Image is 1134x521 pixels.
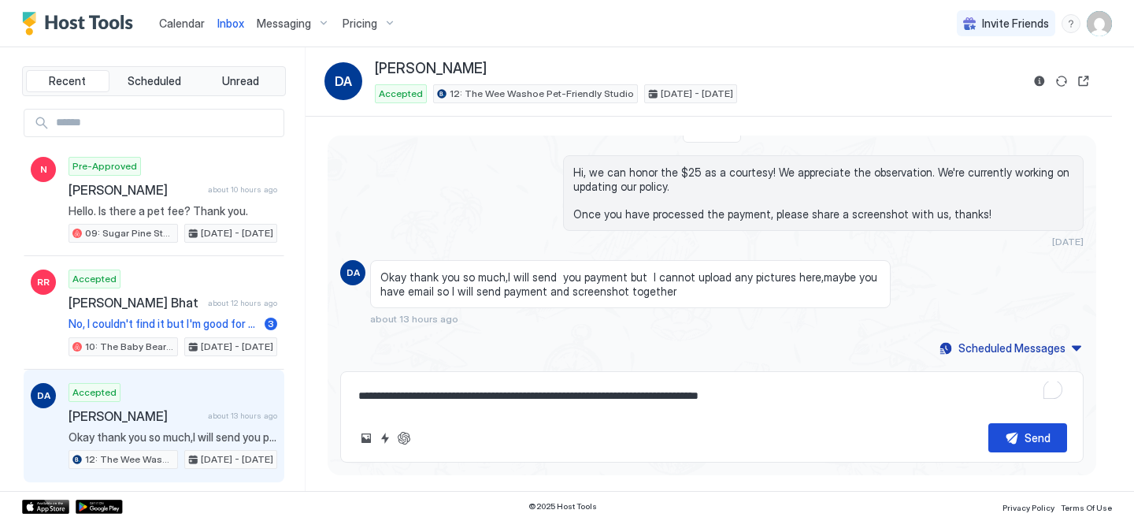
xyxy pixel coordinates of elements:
[201,340,273,354] span: [DATE] - [DATE]
[69,408,202,424] span: [PERSON_NAME]
[335,72,352,91] span: DA
[1061,498,1112,515] a: Terms Of Use
[1062,14,1080,33] div: menu
[1030,72,1049,91] button: Reservation information
[50,110,283,136] input: Input Field
[222,74,259,88] span: Unread
[346,266,360,280] span: DA
[22,66,286,96] div: tab-group
[69,430,277,445] span: Okay thank you so much,I will send you payment but I cannot upload any pictures here,maybe you ha...
[573,166,1073,221] span: Hi, we can honor the $25 as a courtesy! We appreciate the observation. We're currently working on...
[1061,503,1112,512] span: Terms Of Use
[72,272,117,286] span: Accepted
[357,381,1067,411] textarea: To enrich screen reader interactions, please activate Accessibility in Grammarly extension settings
[370,313,458,325] span: about 13 hours ago
[376,429,395,448] button: Quick reply
[201,452,273,467] span: [DATE] - [DATE]
[1052,72,1071,91] button: Sync reservation
[208,298,277,308] span: about 12 hours ago
[375,60,487,78] span: [PERSON_NAME]
[159,15,205,32] a: Calendar
[69,295,202,311] span: [PERSON_NAME] Bhat
[113,70,196,92] button: Scheduled
[208,184,277,195] span: about 10 hours ago
[1052,236,1084,247] span: [DATE]
[450,87,634,101] span: 12: The Wee Washoe Pet-Friendly Studio
[22,500,69,514] a: App Store
[128,74,181,88] span: Scheduled
[69,317,258,331] span: No, I couldn't find it but I'm good for now, thanks!
[1025,430,1051,446] div: Send
[937,337,1084,359] button: Scheduled Messages
[257,17,311,31] span: Messaging
[958,340,1065,356] div: Scheduled Messages
[49,74,86,88] span: Recent
[217,15,244,32] a: Inbox
[343,17,377,31] span: Pricing
[22,12,140,35] a: Host Tools Logo
[379,87,423,101] span: Accepted
[1074,72,1093,91] button: Open reservation
[201,226,273,240] span: [DATE] - [DATE]
[26,70,109,92] button: Recent
[69,204,277,218] span: Hello. Is there a pet fee? Thank you.
[72,159,137,173] span: Pre-Approved
[40,162,47,177] span: N
[37,275,50,289] span: RR
[72,385,117,400] span: Accepted
[380,270,880,298] span: Okay thank you so much,I will send you payment but I cannot upload any pictures here,maybe you ha...
[982,17,1049,31] span: Invite Friends
[198,70,282,92] button: Unread
[1087,11,1112,36] div: User profile
[1002,498,1054,515] a: Privacy Policy
[217,17,244,30] span: Inbox
[85,226,174,240] span: 09: Sugar Pine Studio at [GEOGRAPHIC_DATA]
[395,429,413,448] button: ChatGPT Auto Reply
[268,318,274,329] span: 3
[661,87,733,101] span: [DATE] - [DATE]
[159,17,205,30] span: Calendar
[1002,503,1054,512] span: Privacy Policy
[76,500,123,514] a: Google Play Store
[357,429,376,448] button: Upload image
[69,182,202,198] span: [PERSON_NAME]
[85,340,174,354] span: 10: The Baby Bear Pet Friendly Studio
[37,389,50,403] span: DA
[988,423,1067,452] button: Send
[85,452,174,467] span: 12: The Wee Washoe Pet-Friendly Studio
[528,501,597,512] span: © 2025 Host Tools
[208,411,277,421] span: about 13 hours ago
